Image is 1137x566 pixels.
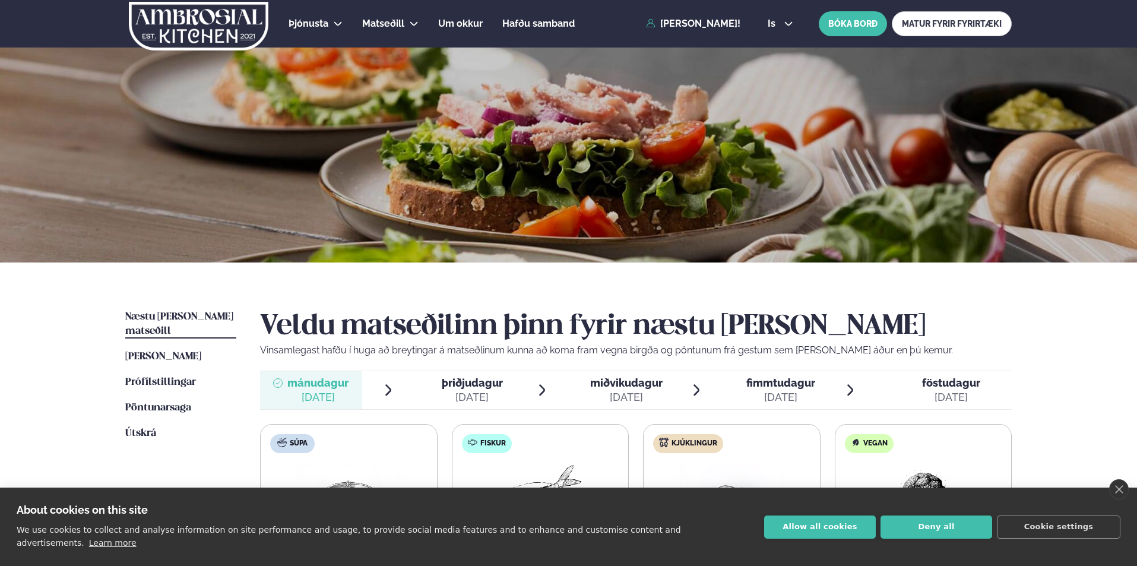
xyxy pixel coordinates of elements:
[290,439,308,448] span: Súpa
[289,17,328,31] a: Þjónusta
[438,17,483,31] a: Um okkur
[892,11,1012,36] a: MATUR FYRIR FYRIRTÆKI
[881,516,992,539] button: Deny all
[851,438,860,447] img: Vegan.svg
[125,350,201,364] a: [PERSON_NAME]
[502,17,575,31] a: Hafðu samband
[646,18,740,29] a: [PERSON_NAME]!
[746,390,815,404] div: [DATE]
[296,463,401,539] img: Soup.png
[659,438,669,447] img: chicken.svg
[362,17,404,31] a: Matseðill
[746,377,815,389] span: fimmtudagur
[287,377,349,389] span: mánudagur
[438,18,483,29] span: Um okkur
[125,310,236,339] a: Næstu [PERSON_NAME] matseðill
[672,439,717,448] span: Kjúklingur
[289,18,328,29] span: Þjónusta
[871,463,976,539] img: Vegan.png
[125,401,191,415] a: Pöntunarsaga
[125,428,156,438] span: Útskrá
[442,390,503,404] div: [DATE]
[468,438,477,447] img: fish.svg
[125,352,201,362] span: [PERSON_NAME]
[287,390,349,404] div: [DATE]
[125,377,196,387] span: Prófílstillingar
[362,18,404,29] span: Matseðill
[487,463,593,539] img: Fish.png
[863,439,888,448] span: Vegan
[17,525,681,548] p: We use cookies to collect and analyse information on site performance and usage, to provide socia...
[128,2,270,50] img: logo
[125,403,191,413] span: Pöntunarsaga
[125,375,196,390] a: Prófílstillingar
[997,516,1120,539] button: Cookie settings
[89,538,137,548] a: Learn more
[125,426,156,441] a: Útskrá
[277,438,287,447] img: soup.svg
[17,504,148,516] strong: About cookies on this site
[922,377,980,389] span: föstudagur
[764,516,876,539] button: Allow all cookies
[480,439,506,448] span: Fiskur
[922,390,980,404] div: [DATE]
[1109,479,1129,499] a: close
[758,19,803,29] button: is
[260,343,1012,358] p: Vinsamlegast hafðu í huga að breytingar á matseðlinum kunna að koma fram vegna birgða og pöntunum...
[679,463,784,539] img: Chicken-breast.png
[819,11,887,36] button: BÓKA BORÐ
[442,377,503,389] span: þriðjudagur
[590,377,663,389] span: miðvikudagur
[125,312,233,336] span: Næstu [PERSON_NAME] matseðill
[768,19,779,29] span: is
[590,390,663,404] div: [DATE]
[260,310,1012,343] h2: Veldu matseðilinn þinn fyrir næstu [PERSON_NAME]
[502,18,575,29] span: Hafðu samband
